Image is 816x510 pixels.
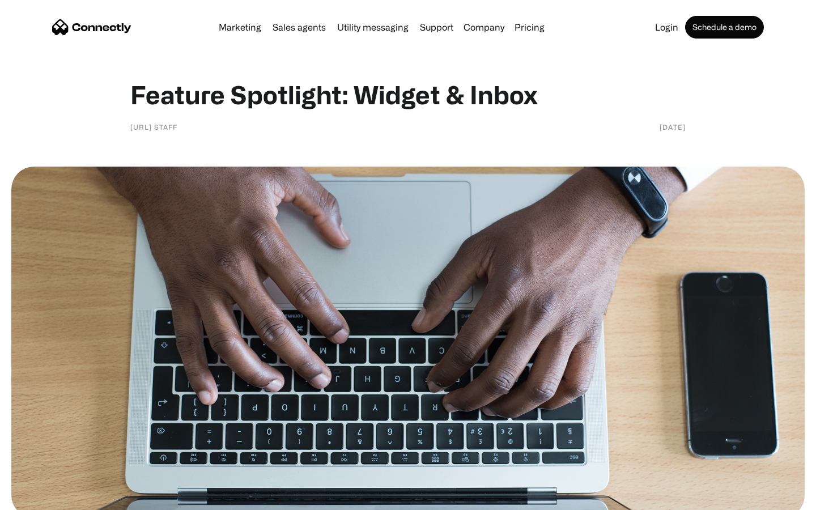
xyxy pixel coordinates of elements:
aside: Language selected: English [11,490,68,506]
a: Sales agents [268,23,330,32]
a: Support [415,23,458,32]
a: Schedule a demo [685,16,764,39]
h1: Feature Spotlight: Widget & Inbox [130,79,686,110]
a: Login [651,23,683,32]
a: Pricing [510,23,549,32]
a: Utility messaging [333,23,413,32]
ul: Language list [23,490,68,506]
div: [DATE] [660,121,686,133]
div: Company [464,19,504,35]
div: [URL] staff [130,121,177,133]
a: Marketing [214,23,266,32]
